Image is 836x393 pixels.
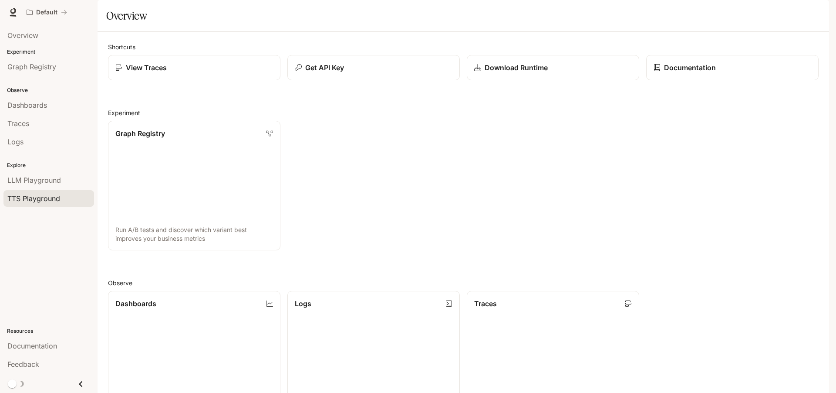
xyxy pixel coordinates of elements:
p: Run A/B tests and discover which variant best improves your business metrics [115,226,273,243]
p: Graph Registry [115,128,165,139]
p: Traces [474,298,497,309]
a: Documentation [646,55,819,80]
a: View Traces [108,55,280,80]
p: Dashboards [115,298,156,309]
p: Logs [295,298,311,309]
p: View Traces [126,62,167,73]
a: Download Runtime [467,55,639,80]
h2: Shortcuts [108,42,819,51]
p: Documentation [664,62,716,73]
h2: Experiment [108,108,819,117]
a: Graph RegistryRun A/B tests and discover which variant best improves your business metrics [108,121,280,250]
p: Default [36,9,57,16]
p: Get API Key [305,62,344,73]
h2: Observe [108,278,819,287]
p: Download Runtime [485,62,548,73]
button: All workspaces [23,3,71,21]
button: Get API Key [287,55,460,80]
h1: Overview [106,7,147,24]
